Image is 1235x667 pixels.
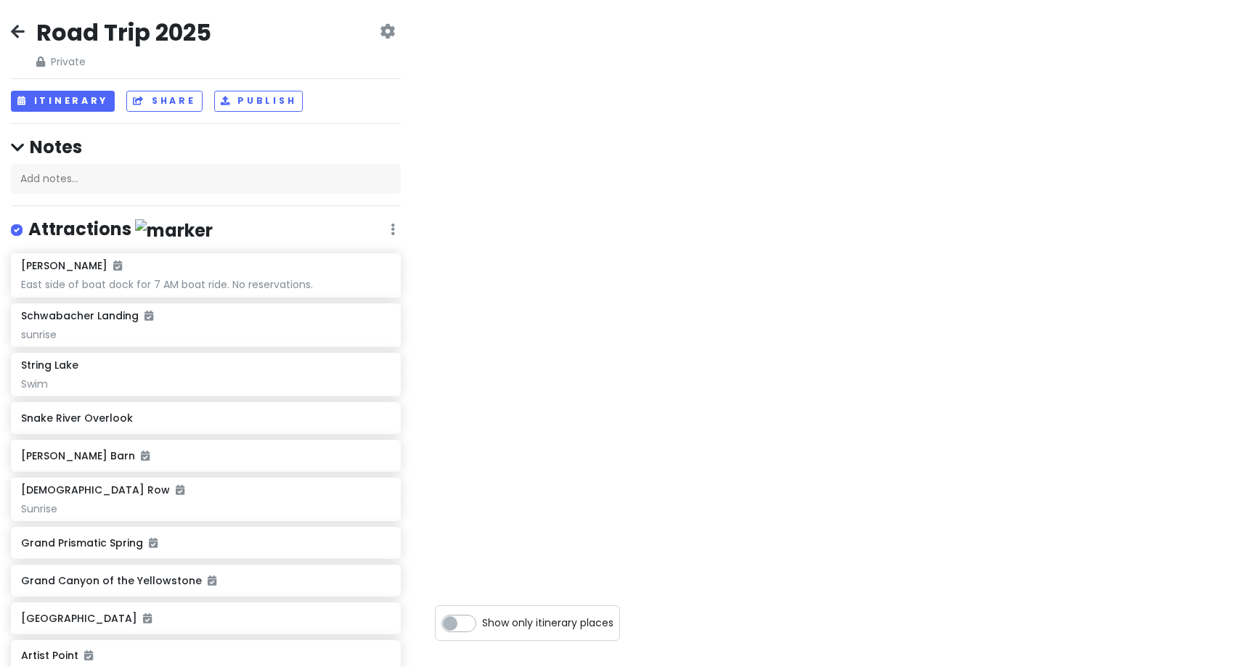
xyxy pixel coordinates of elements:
h6: Grand Canyon of the Yellowstone [21,574,390,587]
h4: Notes [11,136,401,158]
i: Added to itinerary [84,650,93,660]
h6: Artist Point [21,649,390,662]
div: sunrise [21,328,390,341]
i: Added to itinerary [176,485,184,495]
button: Itinerary [11,91,115,112]
h4: Attractions [28,218,213,242]
h6: Schwabacher Landing [21,309,153,322]
img: marker [135,219,213,242]
h2: Road Trip 2025 [36,17,211,48]
span: Show only itinerary places [482,615,614,631]
i: Added to itinerary [144,311,153,321]
i: Added to itinerary [113,261,122,271]
h6: [PERSON_NAME] Barn [21,449,390,462]
i: Added to itinerary [141,451,150,461]
h6: [DEMOGRAPHIC_DATA] Row [21,483,184,496]
div: Swim [21,377,390,390]
span: Private [36,54,211,70]
div: Sunrise [21,502,390,515]
i: Added to itinerary [208,576,216,586]
div: East side of boat dock for 7 AM boat ride. No reservations. [21,278,390,291]
div: Add notes... [11,164,401,195]
button: Share [126,91,202,112]
h6: String Lake [21,359,78,372]
i: Added to itinerary [143,613,152,623]
button: Publish [214,91,303,112]
h6: Grand Prismatic Spring [21,536,390,549]
h6: Snake River Overlook [21,412,390,425]
h6: [GEOGRAPHIC_DATA] [21,612,390,625]
h6: [PERSON_NAME] [21,259,122,272]
i: Added to itinerary [149,538,158,548]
